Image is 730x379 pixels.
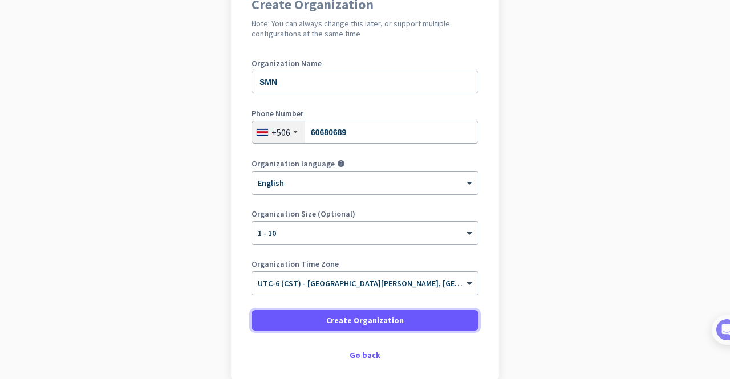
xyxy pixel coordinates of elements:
[326,315,404,326] span: Create Organization
[337,160,345,168] i: help
[252,310,478,331] button: Create Organization
[252,71,478,93] input: What is the name of your organization?
[252,160,335,168] label: Organization language
[252,59,478,67] label: Organization Name
[252,210,478,218] label: Organization Size (Optional)
[252,260,478,268] label: Organization Time Zone
[271,127,290,138] div: +506
[252,18,478,39] h2: Note: You can always change this later, or support multiple configurations at the same time
[252,351,478,359] div: Go back
[252,109,478,117] label: Phone Number
[252,121,478,144] input: 2212 3456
